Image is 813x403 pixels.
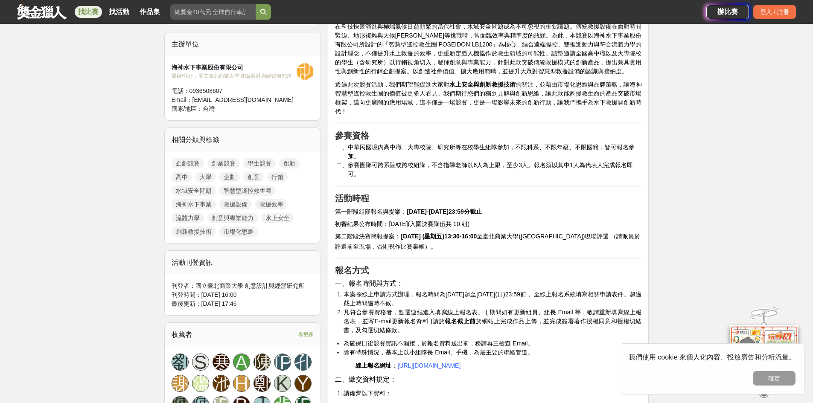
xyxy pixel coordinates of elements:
[165,32,321,56] div: 主辦單位
[298,330,314,339] span: 看更多
[219,172,240,182] a: 企劃
[172,375,189,392] a: 謝
[294,354,312,371] a: 孔
[172,105,203,112] span: 國家/地區：
[233,375,250,392] a: H
[254,354,271,371] a: 陳
[344,349,533,356] span: 除有特殊情況，基本上以小組隊⾧ Email、手機，為最主要的聯絡管道。
[335,266,369,275] strong: 報名方式
[335,23,641,75] span: 在科技快速演進與極端氣候日益頻繁的當代社會，水域安全問題成為不可忽視的重要議題。傳統救援設備在面對時間緊迫、地形複雜與天候[PERSON_NAME]等挑戰時，常面臨效率與精準度的瓶頸。為此，本競...
[449,81,516,88] strong: 水上安全與創新救援技術
[344,340,533,347] span: 為確保日後競賽資訊不漏接，於報名資料送出前，務請再三檢查 Email。
[335,376,396,383] span: 二、繳交資料規定：
[344,309,641,333] span: 凡符合參賽資格者，點選連結進入填寫線上報名表。 ( 期間如有更新組員、組⾧ Email 等，敬請重新填寫線上報名表，並寄E-mail更新報名資料 )請於 於網站上完成作品上傳，並完成簽署著作授權...
[243,172,264,182] a: 創意
[233,354,250,371] a: A
[172,72,297,80] div: 協辦/執行： 國立臺北商業大學 創意設計與經營研究所
[219,226,258,237] a: 市場化思維
[356,362,397,369] span: ：
[401,233,477,240] strong: [DATE] (星期五)13:30-16:00
[335,81,641,115] span: 透過此次競賽活動，我們期望能促進大家對 的關注，並藉由市場化思維與品牌策略，讓海神智慧型遙控救生圈的價值被更多人看見。我們期待您們的獨到見解與創新思維，讓此款能夠拯救生命的產品突破市場框架，邁向...
[261,213,294,223] a: 水上安全
[165,128,321,152] div: 相關分類與標籤
[335,194,369,203] strong: 活動時程
[344,390,391,397] span: 請備齊以下資料：
[172,299,314,308] div: 最後更新： [DATE] 17:46
[730,325,798,382] img: d2146d9a-e6f6-4337-9592-8cefde37ba6b.png
[136,6,163,18] a: 作品集
[203,105,215,112] span: 台灣
[105,6,133,18] a: 找活動
[255,199,288,209] a: 救援效率
[344,291,641,307] span: 本案採線上申請方式辦理，報名時間為[DATE]起至[DATE](日)23:59前， 至線上報名系統填寫相關申請表件。超過截止時間逾時不候。
[172,331,192,338] span: 收藏者
[407,208,448,215] strong: [DATE]-[DATE]
[335,233,640,250] span: 第二階段決賽簡報提案： 至臺北商業大學([GEOGRAPHIC_DATA])現場評選 （請派員於評選前至現場，否則視作比賽棄權）。
[410,220,467,227] span: 入圍決賽隊伍共 10 組
[274,354,291,371] a: [PERSON_NAME]
[335,131,369,140] strong: 參賽資格
[348,162,632,177] span: 參賽團隊可跨系院或跨校組隊，不含指導老師以6人為上限，至少3人。報名須以其中1人為代表人完成報名即可。
[172,87,297,96] div: 電話： 0936508607
[213,354,230,371] a: 寒
[192,354,209,371] a: S
[213,375,230,392] a: 池
[629,354,796,361] span: 我們使用 cookie 來個人化內容、投放廣告和分析流量。
[219,199,252,209] a: 救援設備
[207,213,258,223] a: 創意與專業能力
[468,220,470,227] span: )
[445,318,475,325] strong: 報名截止前
[172,226,216,237] a: 創新救援技術
[294,375,312,392] a: Y
[449,208,482,215] strong: 23:59分截止
[172,281,314,290] div: 刊登者： 國立臺北商業大學 創意設計與經營研究所
[397,362,460,369] a: [URL][DOMAIN_NAME]
[172,213,204,223] a: 流體力學
[195,172,216,182] a: 大學
[267,172,288,182] a: 行銷
[172,96,297,104] div: Email： [EMAIL_ADDRESS][DOMAIN_NAME]
[172,63,297,72] div: 海神水下事業股份有限公司
[706,5,749,19] a: 辦比賽
[172,354,189,371] a: 劉
[243,158,276,168] a: 學生競賽
[753,5,796,19] div: 登入 / 註冊
[172,186,216,196] a: 水域安全問題
[753,371,796,386] button: 確定
[335,208,448,215] span: 第一階段組隊報名與提案：
[274,375,291,392] a: K
[348,144,635,159] span: 中華民國境內高中職、大專校院、研究所等在校學生組隊參加，不限科系、不限年級、不限國籍，皆可報名參加。
[207,158,240,168] a: 創業競賽
[335,280,403,287] span: 一、報名時間與方式：
[165,251,321,275] div: 活動刊登資訊
[172,158,204,168] a: 企劃競賽
[192,375,209,392] a: 溫
[335,220,410,227] span: 初審結果公布時間：[DATE](
[75,6,102,18] a: 找比賽
[219,186,276,196] a: 智慧型遙控救生圈
[254,375,271,392] a: 鄭
[172,290,314,299] div: 刊登時間： [DATE] 16:00
[170,4,256,20] input: 總獎金40萬元 全球自行車設計比賽
[356,362,391,369] strong: 線上報名網址
[279,158,300,168] a: 創新
[172,172,192,182] a: 高中
[172,199,216,209] a: 海神水下事業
